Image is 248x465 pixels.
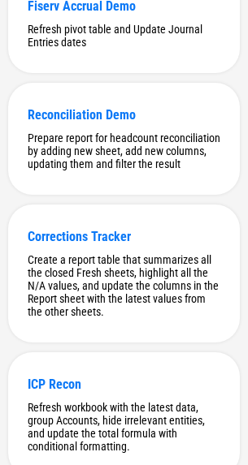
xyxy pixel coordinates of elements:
[28,253,220,318] div: Create a report table that summarizes all the closed Fresh sheets, highlight all the N/A values, ...
[28,131,220,170] div: Prepare report for headcount reconciliation by adding new sheet, add new columns, updating them a...
[28,229,220,244] div: Corrections Tracker
[28,107,220,123] div: Reconciliation Demo
[28,23,220,49] div: Refresh pivot table and Update Journal Entries dates
[28,377,220,392] div: ICP Recon
[28,401,220,453] div: Refresh workbook with the latest data, group Accounts, hide irrelevant entities, and update the t...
